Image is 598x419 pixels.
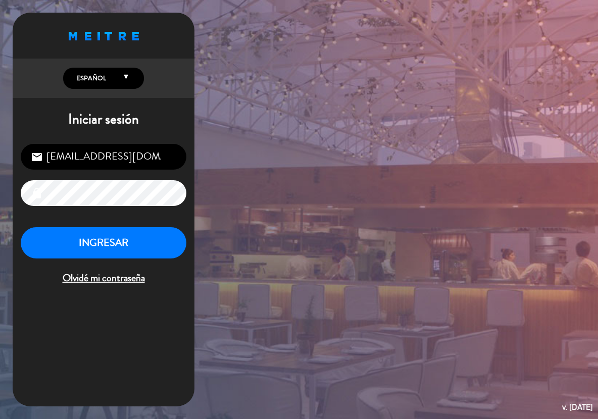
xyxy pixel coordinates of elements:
button: INGRESAR [21,227,186,259]
i: email [31,151,43,163]
i: lock [31,187,43,199]
img: MEITRE [69,32,139,40]
span: Español [74,73,106,83]
div: v. [DATE] [562,400,593,414]
span: Olvidé mi contraseña [21,270,186,287]
input: Correo Electrónico [21,144,186,170]
h1: Iniciar sesión [13,111,194,128]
